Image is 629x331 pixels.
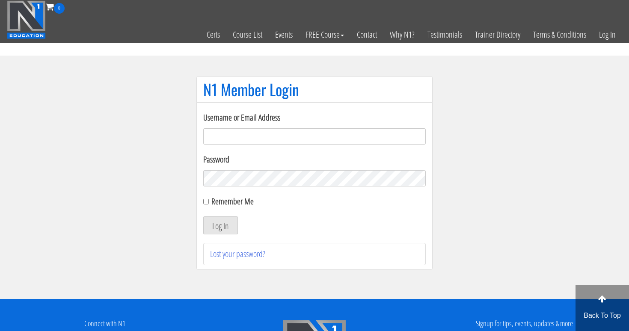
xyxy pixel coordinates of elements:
[210,248,265,260] a: Lost your password?
[350,14,383,56] a: Contact
[203,111,426,124] label: Username or Email Address
[203,153,426,166] label: Password
[469,14,527,56] a: Trainer Directory
[211,195,254,207] label: Remember Me
[203,81,426,98] h1: N1 Member Login
[200,14,226,56] a: Certs
[383,14,421,56] a: Why N1?
[46,1,65,12] a: 0
[421,14,469,56] a: Testimonials
[7,0,46,39] img: n1-education
[299,14,350,56] a: FREE Course
[593,14,622,56] a: Log In
[203,216,238,234] button: Log In
[54,3,65,14] span: 0
[527,14,593,56] a: Terms & Conditions
[226,14,269,56] a: Course List
[6,319,203,328] h4: Connect with N1
[426,319,623,328] h4: Signup for tips, events, updates & more
[269,14,299,56] a: Events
